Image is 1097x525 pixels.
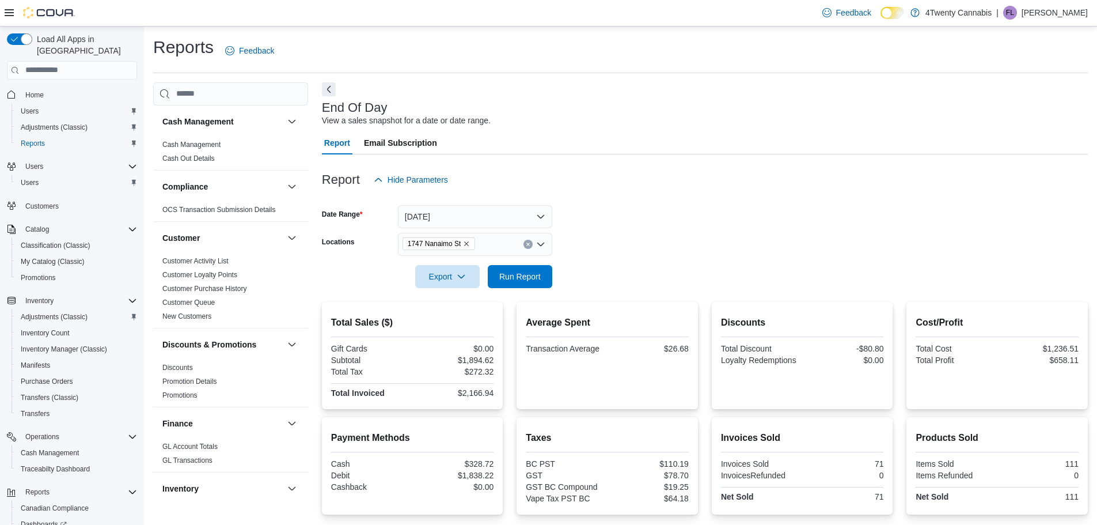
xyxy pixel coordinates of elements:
a: Reports [16,137,50,150]
h3: Cash Management [162,116,234,127]
span: Cash Management [21,448,79,458]
a: Cash Management [162,141,221,149]
a: Transfers (Classic) [16,391,83,405]
div: Cashback [331,482,410,492]
span: Transfers [16,407,137,421]
span: Operations [21,430,137,444]
div: BC PST [526,459,605,469]
span: Users [16,104,137,118]
span: Transfers (Classic) [21,393,78,402]
span: Transfers [21,409,50,418]
span: Hide Parameters [388,174,448,186]
span: Customer Purchase History [162,284,247,293]
h3: Finance [162,418,193,429]
h2: Payment Methods [331,431,494,445]
span: Discounts [162,363,193,372]
div: Cash [331,459,410,469]
button: Inventory Manager (Classic) [12,341,142,357]
div: 71 [804,492,883,501]
a: Inventory Count [16,326,74,340]
div: $658.11 [1000,356,1079,365]
a: Feedback [221,39,279,62]
button: Remove 1747 Nanaimo St from selection in this group [463,240,470,247]
button: Operations [2,429,142,445]
span: OCS Transaction Submission Details [162,205,276,214]
span: Inventory Count [16,326,137,340]
div: $19.25 [610,482,689,492]
strong: Total Invoiced [331,388,385,398]
span: Manifests [16,358,137,372]
p: | [996,6,999,20]
h3: Inventory [162,483,199,494]
button: Classification (Classic) [12,237,142,254]
span: Inventory Count [21,328,70,338]
a: OCS Transaction Submission Details [162,206,276,214]
div: $1,236.51 [1000,344,1079,353]
strong: Net Sold [916,492,948,501]
div: Total Cost [916,344,994,353]
button: Compliance [285,180,299,194]
div: $1,894.62 [415,356,494,365]
h3: End Of Day [322,101,388,115]
span: Promotions [16,271,137,285]
div: 111 [1000,459,1079,469]
button: Inventory [162,483,283,494]
span: Report [324,131,350,154]
div: Subtotal [331,356,410,365]
strong: Net Sold [721,492,754,501]
div: $78.70 [610,471,689,480]
span: Promotion Details [162,377,217,386]
button: My Catalog (Classic) [12,254,142,270]
button: Inventory [21,294,58,308]
div: Invoices Sold [721,459,800,469]
div: Cash Management [153,138,308,170]
button: Home [2,86,142,103]
button: Promotions [12,270,142,286]
div: Total Profit [916,356,994,365]
button: Users [21,160,48,173]
button: Users [2,158,142,175]
button: Clear input [523,240,533,249]
span: Transfers (Classic) [16,391,137,405]
div: Finance [153,440,308,472]
span: Inventory Manager (Classic) [16,342,137,356]
a: GL Account Totals [162,443,218,451]
button: Cash Management [162,116,283,127]
span: Home [25,90,44,100]
a: Promotions [162,391,198,399]
a: Customers [21,199,63,213]
a: Users [16,104,43,118]
button: Run Report [488,265,552,288]
span: Reports [16,137,137,150]
span: Reports [21,485,137,499]
p: 4Twenty Cannabis [925,6,992,20]
div: $110.19 [610,459,689,469]
button: Compliance [162,181,283,192]
div: $0.00 [804,356,883,365]
a: Promotion Details [162,377,217,386]
button: Traceabilty Dashboard [12,461,142,477]
span: Customers [21,199,137,213]
span: Cash Management [162,140,221,149]
div: Total Discount [721,344,800,353]
span: Export [422,265,473,288]
div: Vape Tax PST BC [526,494,605,503]
span: Classification (Classic) [21,241,90,250]
button: Cash Management [12,445,142,461]
span: Users [21,178,39,187]
span: GL Transactions [162,456,212,465]
h3: Customer [162,232,200,244]
button: Discounts & Promotions [162,339,283,350]
h1: Reports [153,36,214,59]
div: Discounts & Promotions [153,361,308,407]
h3: Report [322,173,360,187]
div: 111 [1000,492,1079,501]
span: Classification (Classic) [16,239,137,252]
span: Canadian Compliance [21,504,89,513]
button: Next [322,82,336,96]
span: Purchase Orders [21,377,73,386]
div: View a sales snapshot for a date or date range. [322,115,491,127]
button: Users [12,103,142,119]
span: Traceabilty Dashboard [16,462,137,476]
